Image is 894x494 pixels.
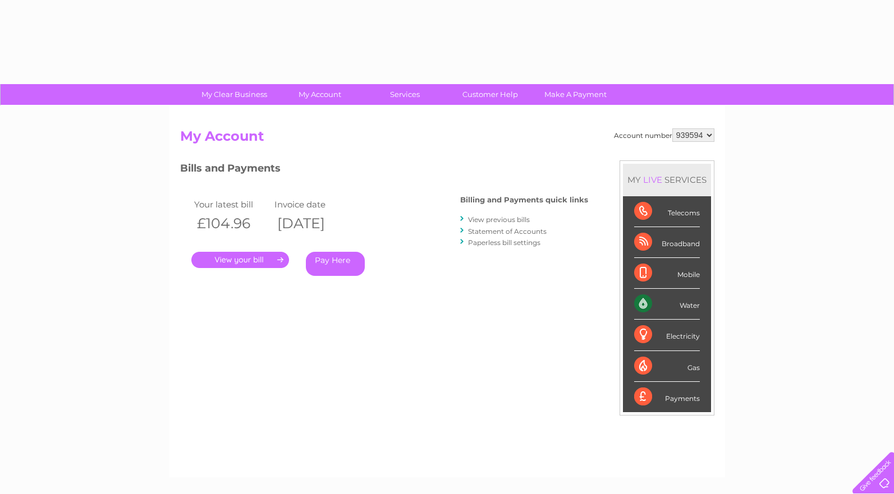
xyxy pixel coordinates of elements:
[273,84,366,105] a: My Account
[359,84,451,105] a: Services
[634,196,700,227] div: Telecoms
[529,84,622,105] a: Make A Payment
[634,258,700,289] div: Mobile
[634,382,700,412] div: Payments
[468,238,540,247] a: Paperless bill settings
[634,289,700,320] div: Water
[188,84,281,105] a: My Clear Business
[641,174,664,185] div: LIVE
[191,197,272,212] td: Your latest bill
[623,164,711,196] div: MY SERVICES
[634,351,700,382] div: Gas
[614,128,714,142] div: Account number
[272,212,352,235] th: [DATE]
[468,215,530,224] a: View previous bills
[272,197,352,212] td: Invoice date
[468,227,547,236] a: Statement of Accounts
[306,252,365,276] a: Pay Here
[180,160,588,180] h3: Bills and Payments
[444,84,537,105] a: Customer Help
[191,212,272,235] th: £104.96
[191,252,289,268] a: .
[180,128,714,150] h2: My Account
[634,320,700,350] div: Electricity
[460,196,588,204] h4: Billing and Payments quick links
[634,227,700,258] div: Broadband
